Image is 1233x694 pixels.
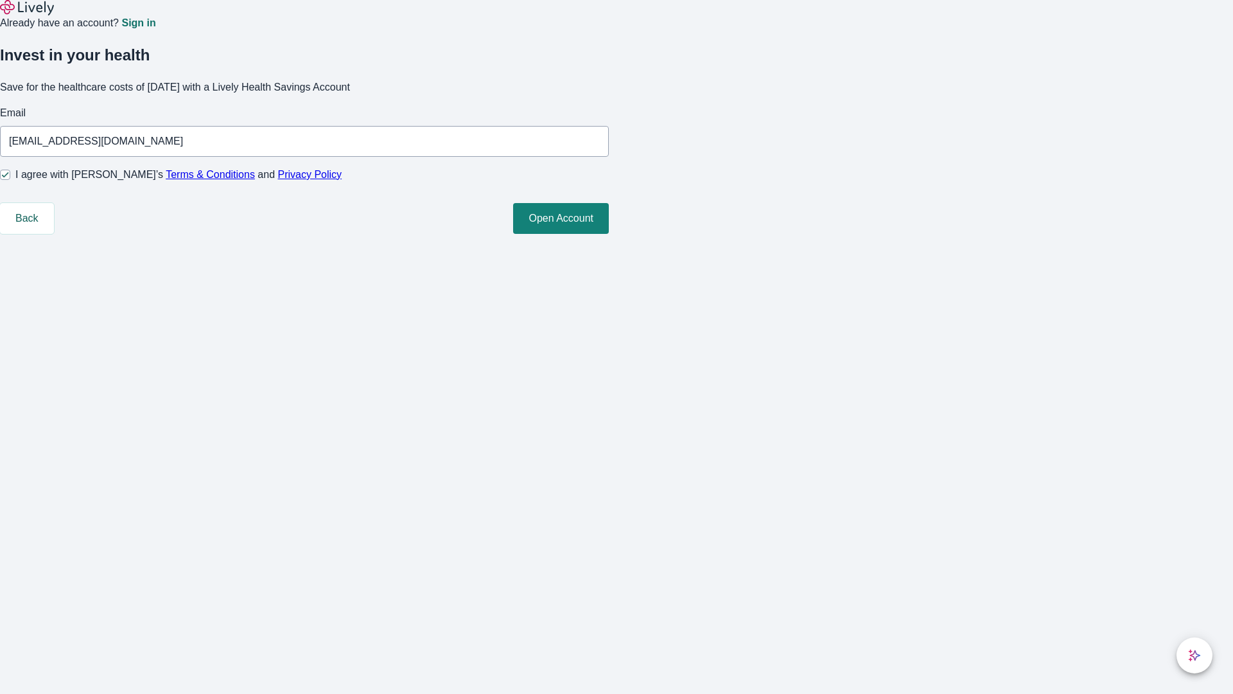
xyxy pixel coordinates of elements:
a: Terms & Conditions [166,169,255,180]
button: Open Account [513,203,609,234]
a: Sign in [121,18,155,28]
a: Privacy Policy [278,169,342,180]
span: I agree with [PERSON_NAME]’s and [15,167,342,182]
svg: Lively AI Assistant [1188,649,1201,662]
button: chat [1176,637,1212,673]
